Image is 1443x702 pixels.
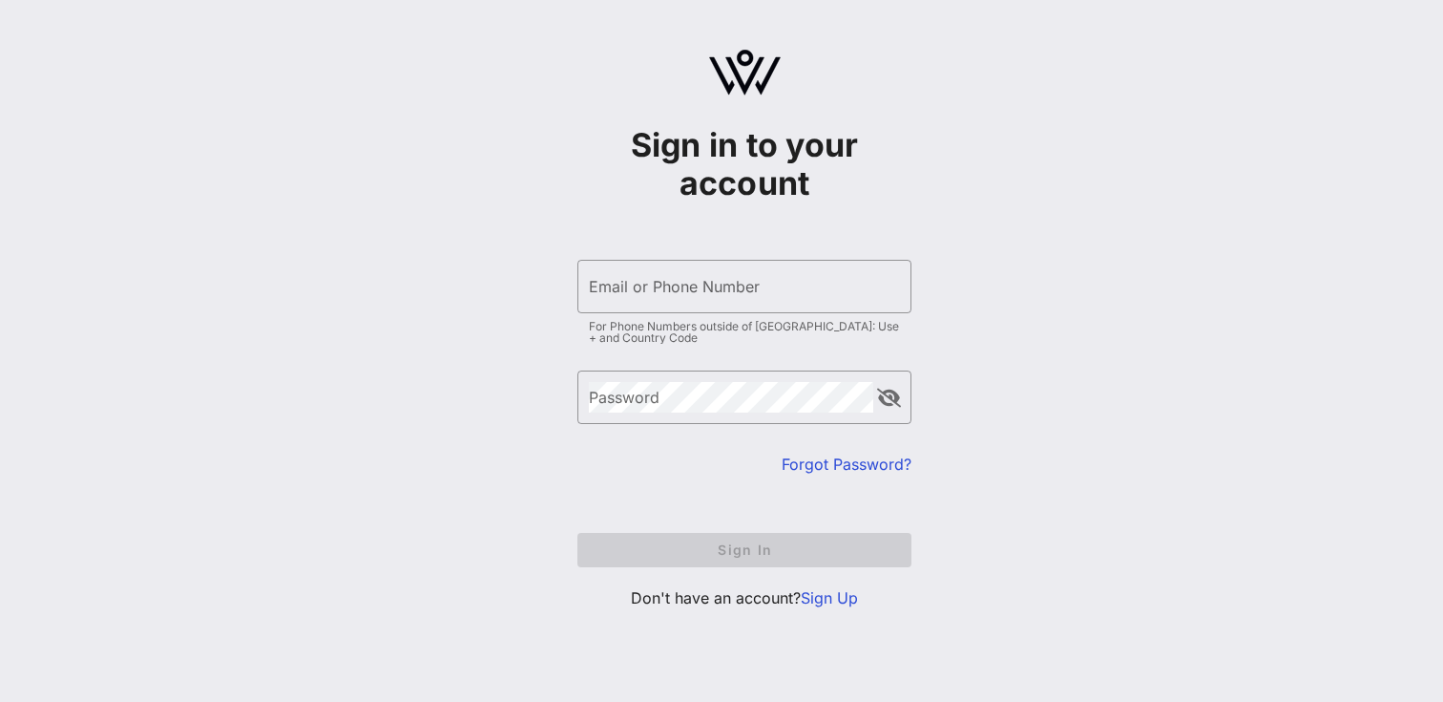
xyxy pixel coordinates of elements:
[877,389,901,408] button: append icon
[589,321,900,344] div: For Phone Numbers outside of [GEOGRAPHIC_DATA]: Use + and Country Code
[801,588,858,607] a: Sign Up
[577,586,911,609] p: Don't have an account?
[782,455,911,474] a: Forgot Password?
[577,126,911,202] h1: Sign in to your account
[709,50,781,96] img: logo.svg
